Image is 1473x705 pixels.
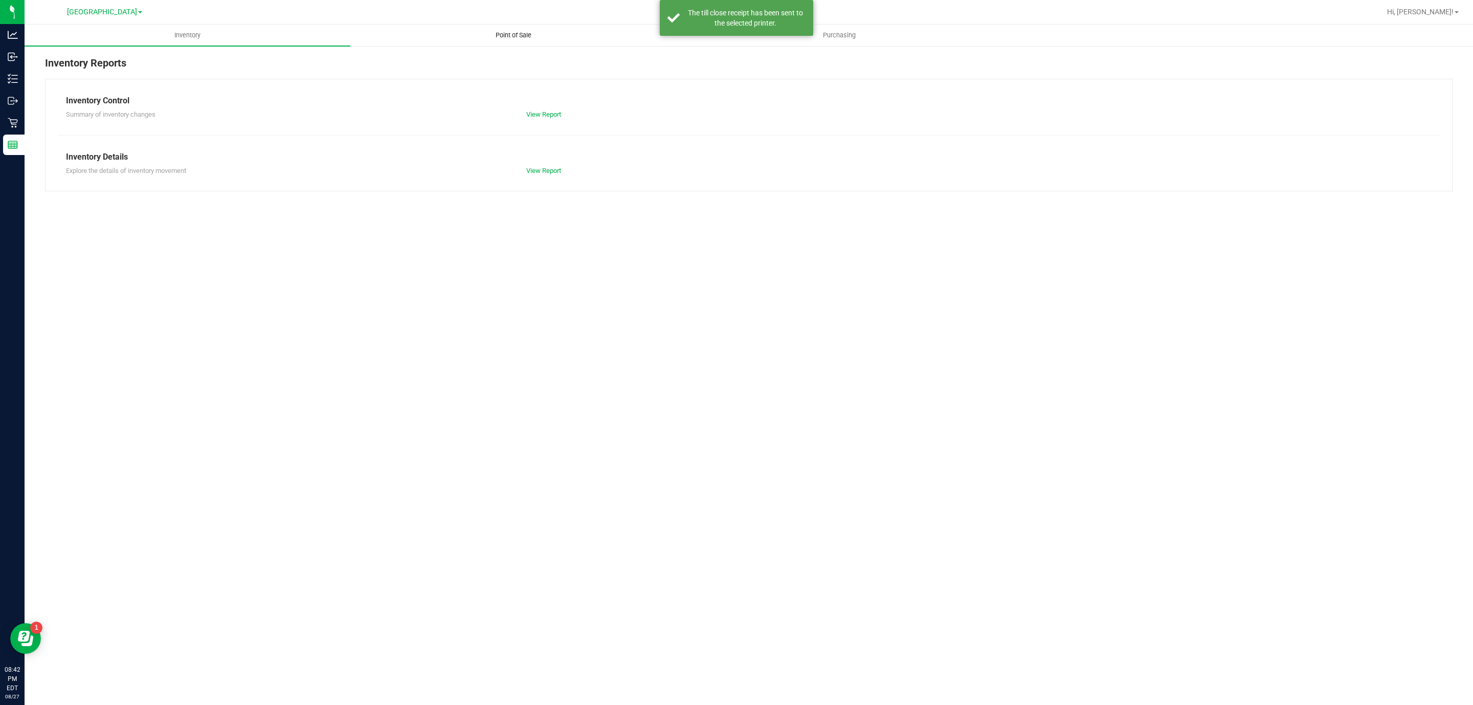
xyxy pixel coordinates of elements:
inline-svg: Outbound [8,96,18,106]
a: Point of Sale [350,25,676,46]
inline-svg: Inbound [8,52,18,62]
p: 08:42 PM EDT [5,665,20,693]
inline-svg: Reports [8,140,18,150]
inline-svg: Analytics [8,30,18,40]
div: Inventory Control [66,95,1432,107]
a: Purchasing [676,25,1002,46]
a: View Report [526,167,561,174]
iframe: Resource center unread badge [30,622,42,634]
div: The till close receipt has been sent to the selected printer. [685,8,806,28]
iframe: Resource center [10,623,41,654]
inline-svg: Retail [8,118,18,128]
a: Inventory [25,25,350,46]
span: Inventory [161,31,214,40]
span: Summary of inventory changes [66,111,155,118]
div: Inventory Reports [45,55,1453,79]
p: 08/27 [5,693,20,700]
span: Explore the details of inventory movement [66,167,186,174]
div: Inventory Details [66,151,1432,163]
span: [GEOGRAPHIC_DATA] [67,8,137,16]
inline-svg: Inventory [8,74,18,84]
span: Hi, [PERSON_NAME]! [1387,8,1454,16]
span: Point of Sale [482,31,545,40]
span: Purchasing [809,31,869,40]
a: View Report [526,111,561,118]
